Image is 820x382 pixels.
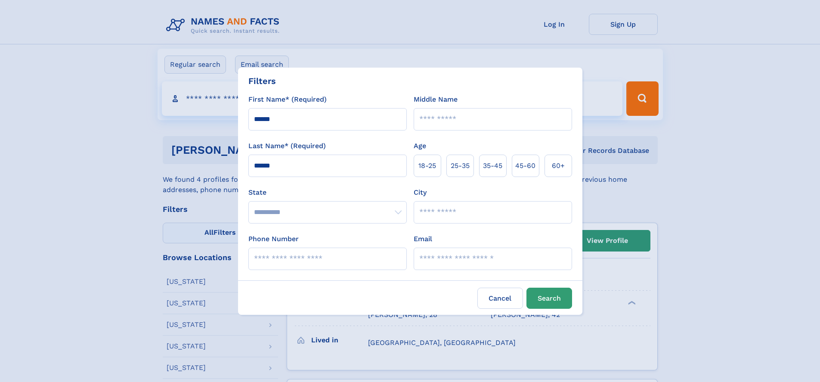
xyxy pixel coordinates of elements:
[248,75,276,87] div: Filters
[414,234,432,244] label: Email
[248,187,407,198] label: State
[248,141,326,151] label: Last Name* (Required)
[515,161,535,171] span: 45‑60
[483,161,502,171] span: 35‑45
[248,234,299,244] label: Phone Number
[414,187,427,198] label: City
[477,288,523,309] label: Cancel
[248,94,327,105] label: First Name* (Required)
[414,141,426,151] label: Age
[414,94,458,105] label: Middle Name
[552,161,565,171] span: 60+
[451,161,470,171] span: 25‑35
[526,288,572,309] button: Search
[418,161,436,171] span: 18‑25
